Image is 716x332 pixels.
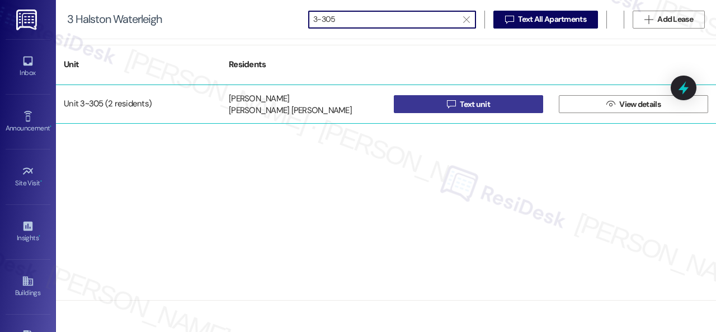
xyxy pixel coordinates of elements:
[6,217,50,247] a: Insights •
[447,100,455,109] i: 
[493,11,598,29] button: Text All Apartments
[229,93,289,105] div: [PERSON_NAME]
[633,11,705,29] button: Add Lease
[56,93,221,115] div: Unit 3~305 (2 residents)
[644,15,653,24] i: 
[458,11,475,28] button: Clear text
[39,232,40,240] span: •
[518,13,586,25] span: Text All Apartments
[67,13,162,25] div: 3 Halston Waterleigh
[56,51,221,78] div: Unit
[463,15,469,24] i: 
[559,95,708,113] button: View details
[313,12,458,27] input: Search by resident name or unit number
[6,162,50,192] a: Site Visit •
[6,52,50,82] a: Inbox
[394,95,543,113] button: Text unit
[229,105,352,117] div: [PERSON_NAME] [PERSON_NAME]
[6,272,50,302] a: Buildings
[40,177,42,185] span: •
[619,99,661,110] span: View details
[606,100,615,109] i: 
[16,10,39,30] img: ResiDesk Logo
[505,15,514,24] i: 
[460,99,490,110] span: Text unit
[50,123,51,130] span: •
[657,13,693,25] span: Add Lease
[221,51,386,78] div: Residents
